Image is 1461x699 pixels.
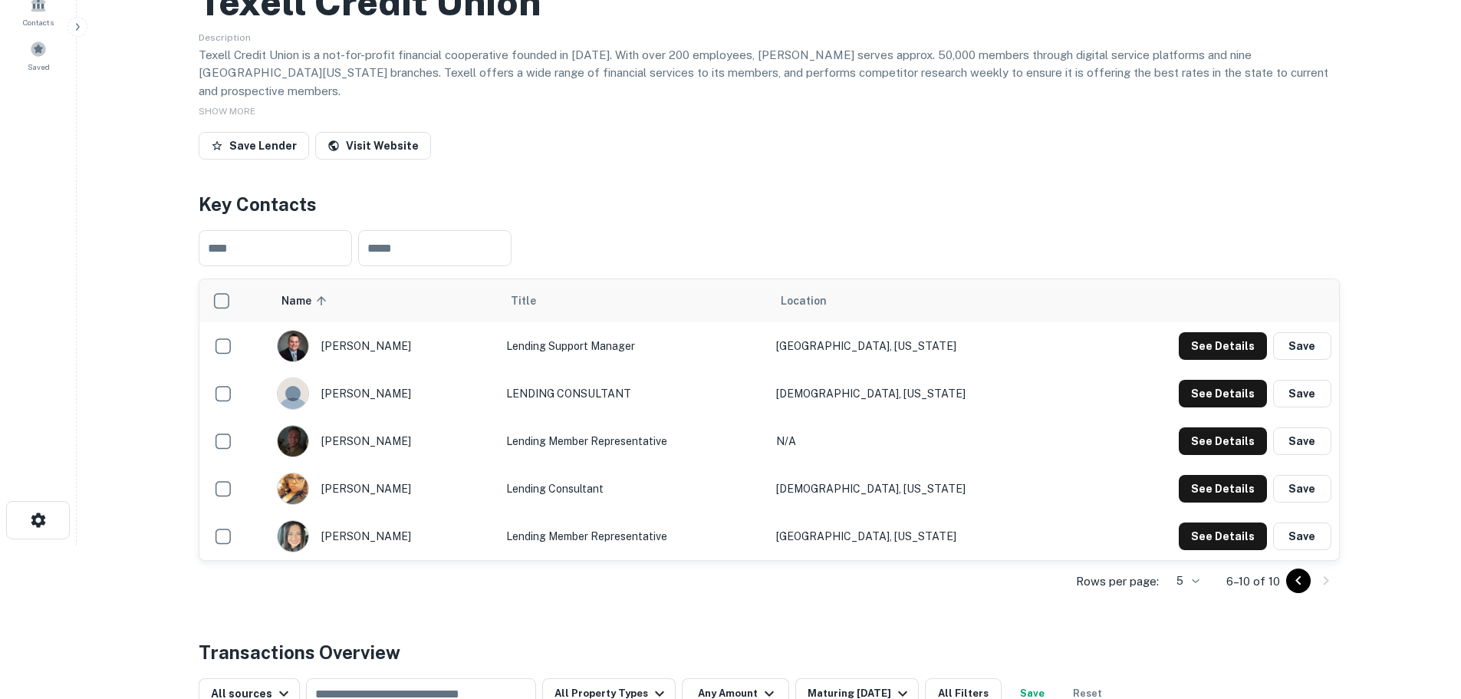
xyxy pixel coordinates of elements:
p: 6–10 of 10 [1226,572,1280,591]
p: Texell Credit Union is a not-for-profit financial cooperative founded in [DATE]. With over 200 em... [199,46,1340,101]
td: [DEMOGRAPHIC_DATA], [US_STATE] [768,370,1082,417]
td: Lending Consultant [499,465,768,513]
th: Name [269,279,498,322]
th: Title [499,279,768,322]
button: Save [1273,475,1331,503]
button: Save [1273,380,1331,407]
h4: Key Contacts [199,190,1340,218]
button: Save Lender [199,132,309,160]
div: [PERSON_NAME] [277,425,490,457]
td: [GEOGRAPHIC_DATA], [US_STATE] [768,322,1082,370]
div: scrollable content [199,279,1339,560]
a: Visit Website [315,132,431,160]
h4: Transactions Overview [199,638,400,666]
img: 1720271409090 [278,521,308,552]
button: See Details [1179,475,1267,503]
td: Lending Support Manager [499,322,768,370]
td: Lending member representative [499,417,768,465]
button: See Details [1179,427,1267,455]
button: Save [1273,332,1331,360]
button: See Details [1179,523,1267,550]
button: Save [1273,523,1331,550]
img: 1c5u578iilxfi4m4dvc4q810q [278,378,308,409]
p: Rows per page: [1076,572,1159,591]
td: N/A [768,417,1082,465]
iframe: Chat Widget [1384,576,1461,650]
td: Lending Member Representative [499,513,768,560]
button: See Details [1179,380,1267,407]
td: [GEOGRAPHIC_DATA], [US_STATE] [768,513,1082,560]
img: 1517034184494 [278,331,308,361]
div: 5 [1165,570,1202,592]
div: [PERSON_NAME] [277,473,490,505]
td: [DEMOGRAPHIC_DATA], [US_STATE] [768,465,1082,513]
button: See Details [1179,332,1267,360]
a: Saved [5,35,72,76]
th: Location [768,279,1082,322]
div: [PERSON_NAME] [277,520,490,552]
button: Go to previous page [1286,569,1311,593]
span: Description [199,32,251,43]
img: 1712596786772 [278,426,308,457]
span: SHOW MORE [199,106,255,117]
button: Save [1273,427,1331,455]
div: [PERSON_NAME] [277,330,490,362]
span: Location [781,292,827,310]
span: Saved [28,61,50,73]
img: 1691193472679 [278,473,308,504]
span: Title [511,292,556,310]
span: Contacts [23,16,54,28]
span: Name [281,292,331,310]
div: [PERSON_NAME] [277,378,490,410]
td: LENDING CONSULTANT [499,370,768,417]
